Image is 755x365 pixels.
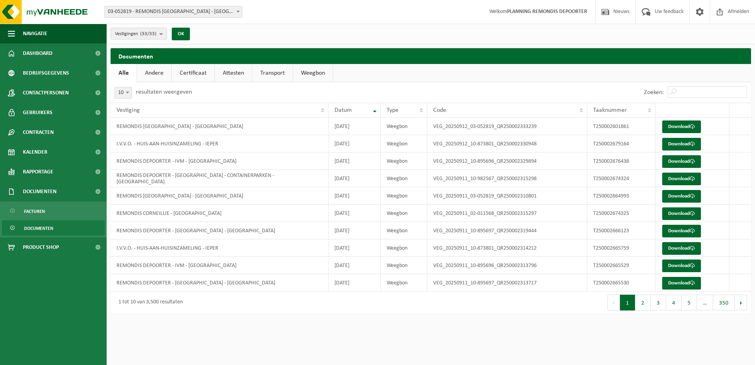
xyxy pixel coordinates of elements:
label: resultaten weergeven [136,89,192,95]
a: Download [662,190,701,203]
a: Attesten [215,64,252,82]
td: REMONDIS [GEOGRAPHIC_DATA] - [GEOGRAPHIC_DATA] [111,118,329,135]
td: VEG_20250911_10-895696_QR250002313796 [427,257,587,274]
td: [DATE] [329,187,381,205]
td: REMONDIS CORNEILLIE - [GEOGRAPHIC_DATA] [111,205,329,222]
td: REMONDIS DEPOORTER - [GEOGRAPHIC_DATA] - [GEOGRAPHIC_DATA] [111,274,329,292]
span: … [697,295,713,310]
td: T250002666123 [587,222,655,239]
span: Navigatie [23,24,47,43]
td: T250002601861 [587,118,655,135]
a: Download [662,173,701,185]
button: OK [172,28,190,40]
td: I.V.V.O. - HUIS-AAN-HUISINZAMELING - IEPER [111,239,329,257]
span: Vestigingen [115,28,156,40]
label: Zoeken: [644,89,664,96]
strong: PLANNING REMONDIS DEPOORTER [507,9,587,15]
button: 5 [682,295,697,310]
button: 350 [713,295,735,310]
td: T250002665759 [587,239,655,257]
td: I.V.V.O. - HUIS-AAN-HUISINZAMELING - IEPER [111,135,329,152]
td: [DATE] [329,239,381,257]
a: Facturen [2,203,105,218]
span: Kalender [23,142,47,162]
a: Documenten [2,220,105,235]
td: Weegbon [381,135,427,152]
span: Type [387,107,398,113]
td: Weegbon [381,239,427,257]
span: Product Shop [23,237,59,257]
td: REMONDIS [GEOGRAPHIC_DATA] - [GEOGRAPHIC_DATA] [111,187,329,205]
span: Bedrijfsgegevens [23,63,69,83]
a: Transport [252,64,293,82]
span: Contracten [23,122,54,142]
a: Alle [111,64,137,82]
h2: Documenten [111,48,751,64]
span: Facturen [24,204,45,219]
td: T250002676438 [587,152,655,170]
td: [DATE] [329,170,381,187]
a: Download [662,138,701,151]
button: 4 [666,295,682,310]
td: REMONDIS DEPOORTER - [GEOGRAPHIC_DATA] - CONTAINERPARKEN - [GEOGRAPHIC_DATA] [111,170,329,187]
td: Weegbon [381,257,427,274]
td: Weegbon [381,187,427,205]
td: T250002674324 [587,170,655,187]
a: Download [662,242,701,255]
a: Certificaat [172,64,214,82]
td: VEG_20250912_10-873801_QR250002330948 [427,135,587,152]
span: 03-052819 - REMONDIS WEST-VLAANDEREN - OOSTENDE [105,6,242,17]
td: Weegbon [381,274,427,292]
td: [DATE] [329,118,381,135]
span: Datum [334,107,352,113]
td: REMONDIS DEPOORTER - [GEOGRAPHIC_DATA] - [GEOGRAPHIC_DATA] [111,222,329,239]
td: Weegbon [381,118,427,135]
button: Previous [607,295,620,310]
a: Download [662,120,701,133]
td: [DATE] [329,205,381,222]
span: Dashboard [23,43,53,63]
td: VEG_20250911_10-895697_QR250002313717 [427,274,587,292]
td: VEG_20250911_03-052819_QR250002310801 [427,187,587,205]
span: Documenten [24,221,53,236]
a: Download [662,155,701,168]
td: T250002665530 [587,274,655,292]
div: 1 tot 10 van 3,500 resultaten [115,295,183,310]
button: Vestigingen(33/33) [111,28,167,40]
a: Download [662,225,701,237]
td: VEG_20250912_10-895696_QR250002329894 [427,152,587,170]
span: Documenten [23,182,56,201]
td: VEG_20250911_02-011568_QR250002315297 [427,205,587,222]
a: Download [662,277,701,290]
count: (33/33) [140,31,156,36]
td: Weegbon [381,170,427,187]
td: REMONDIS DEPOORTER - IVM - [GEOGRAPHIC_DATA] [111,257,329,274]
button: 3 [651,295,666,310]
span: Contactpersonen [23,83,69,103]
td: [DATE] [329,152,381,170]
a: Download [662,260,701,272]
td: T250002674325 [587,205,655,222]
span: 10 [115,87,132,99]
td: [DATE] [329,222,381,239]
button: 2 [635,295,651,310]
td: [DATE] [329,257,381,274]
a: Andere [137,64,171,82]
td: REMONDIS DEPOORTER - IVM - [GEOGRAPHIC_DATA] [111,152,329,170]
span: Rapportage [23,162,53,182]
td: T250002665529 [587,257,655,274]
span: 03-052819 - REMONDIS WEST-VLAANDEREN - OOSTENDE [104,6,242,18]
td: VEG_20250911_10-895697_QR250002319444 [427,222,587,239]
td: Weegbon [381,222,427,239]
td: T250002679164 [587,135,655,152]
td: [DATE] [329,274,381,292]
a: Weegbon [293,64,333,82]
td: [DATE] [329,135,381,152]
td: VEG_20250911_10-873801_QR250002314212 [427,239,587,257]
td: T250002664993 [587,187,655,205]
span: Vestiging [116,107,140,113]
td: VEG_20250911_10-982567_QR250002315298 [427,170,587,187]
button: Next [735,295,747,310]
span: Taaknummer [593,107,627,113]
span: Gebruikers [23,103,53,122]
